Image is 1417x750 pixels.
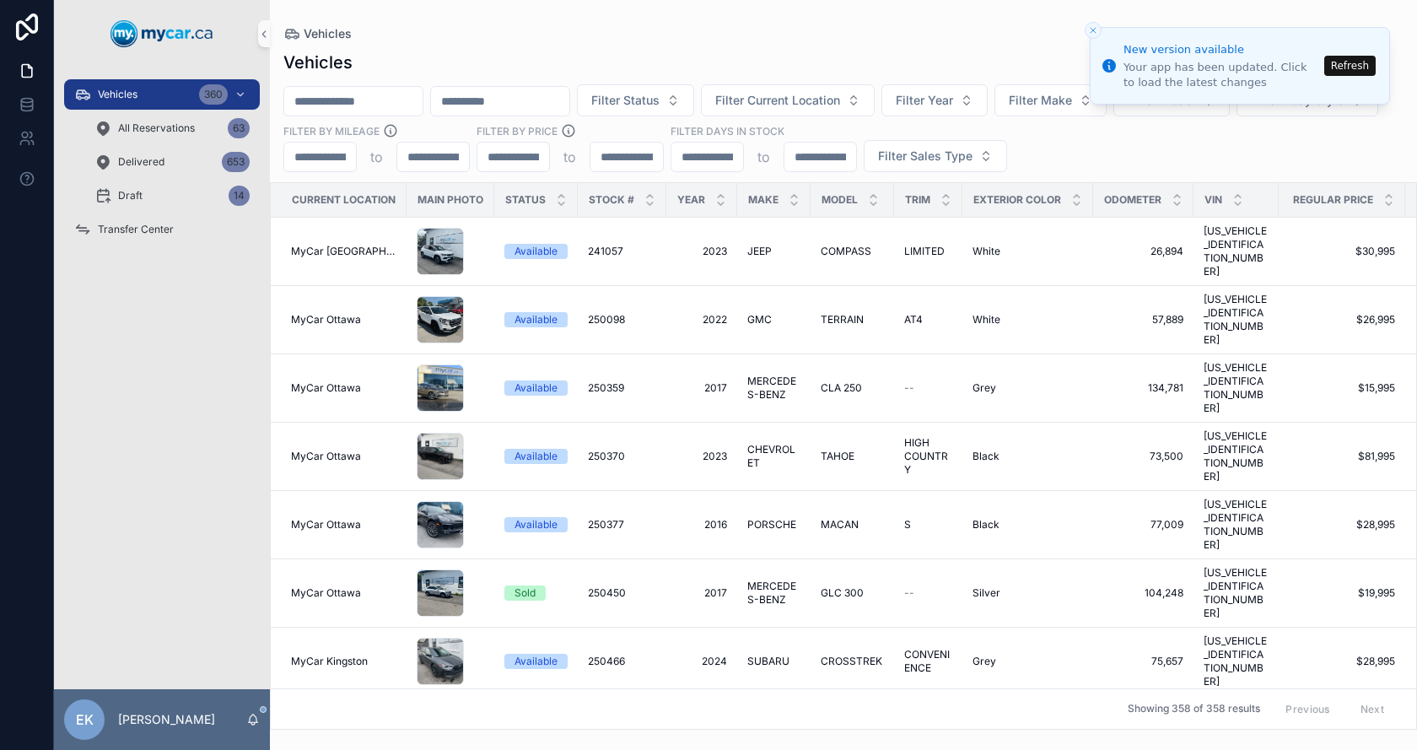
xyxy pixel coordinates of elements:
a: LIMITED [904,245,952,258]
span: SUBARU [747,655,789,668]
a: PORSCHE [747,518,800,531]
a: COMPASS [821,245,884,258]
span: MyCar Kingston [291,655,368,668]
a: [US_VEHICLE_IDENTIFICATION_NUMBER] [1204,224,1269,278]
span: 2023 [676,450,727,463]
a: GMC [747,313,800,326]
a: MyCar Ottawa [291,518,396,531]
span: 26,894 [1103,245,1183,258]
span: 250450 [588,586,626,600]
span: Year [677,193,705,207]
span: All Reservations [118,121,195,135]
div: 653 [222,152,250,172]
span: GMC [747,313,772,326]
span: CLA 250 [821,381,862,395]
div: 63 [228,118,250,138]
span: Vehicles [304,25,352,42]
p: [PERSON_NAME] [118,711,215,728]
a: [US_VEHICLE_IDENTIFICATION_NUMBER] [1204,634,1269,688]
span: [US_VEHICLE_IDENTIFICATION_NUMBER] [1204,566,1269,620]
label: FILTER BY PRICE [477,123,558,138]
span: 250466 [588,655,625,668]
label: Filter Days In Stock [671,123,784,138]
a: 250359 [588,381,656,395]
div: Available [515,380,558,396]
span: MERCEDES-BENZ [747,375,800,402]
span: Trim [905,193,930,207]
label: Filter By Mileage [283,123,380,138]
a: 134,781 [1103,381,1183,395]
div: Your app has been updated. Click to load the latest changes [1123,60,1319,90]
a: 250377 [588,518,656,531]
a: Available [504,517,568,532]
a: White [973,245,1083,258]
a: [US_VEHICLE_IDENTIFICATION_NUMBER] [1204,498,1269,552]
span: 250370 [588,450,625,463]
a: CLA 250 [821,381,884,395]
a: $15,995 [1289,381,1395,395]
a: 241057 [588,245,656,258]
span: Transfer Center [98,223,174,236]
span: CROSSTREK [821,655,882,668]
a: CONVENIENCE [904,648,952,675]
a: Grey [973,381,1083,395]
a: 77,009 [1103,518,1183,531]
a: Available [504,244,568,259]
a: MyCar Kingston [291,655,396,668]
a: GLC 300 [821,586,884,600]
span: 250098 [588,313,625,326]
button: Select Button [881,84,988,116]
span: Grey [973,381,996,395]
span: Filter Year [896,92,953,109]
span: PORSCHE [747,518,796,531]
a: 2023 [676,245,727,258]
a: 2017 [676,381,727,395]
span: Odometer [1104,193,1161,207]
span: Make [748,193,779,207]
div: Available [515,517,558,532]
span: MyCar Ottawa [291,586,361,600]
span: Black [973,518,999,531]
a: White [973,313,1083,326]
div: Available [515,244,558,259]
a: Available [504,654,568,669]
a: S [904,518,952,531]
span: Main Photo [418,193,483,207]
a: Transfer Center [64,214,260,245]
span: TERRAIN [821,313,864,326]
a: Draft14 [84,181,260,211]
div: Sold [515,585,536,601]
a: [US_VEHICLE_IDENTIFICATION_NUMBER] [1204,361,1269,415]
a: 250466 [588,655,656,668]
span: $81,995 [1289,450,1395,463]
a: $28,995 [1289,518,1395,531]
a: 73,500 [1103,450,1183,463]
a: 2022 [676,313,727,326]
span: COMPASS [821,245,871,258]
span: 57,889 [1103,313,1183,326]
button: Select Button [701,84,875,116]
span: Filter Status [591,92,660,109]
span: 104,248 [1103,586,1183,600]
span: Filter Current Location [715,92,840,109]
span: 241057 [588,245,623,258]
span: TAHOE [821,450,854,463]
a: CROSSTREK [821,655,884,668]
a: [US_VEHICLE_IDENTIFICATION_NUMBER] [1204,293,1269,347]
p: to [370,147,383,167]
a: 2024 [676,655,727,668]
div: Available [515,312,558,327]
a: 75,657 [1103,655,1183,668]
span: MyCar Ottawa [291,450,361,463]
a: SUBARU [747,655,800,668]
a: MACAN [821,518,884,531]
a: Available [504,449,568,464]
a: Vehicles [283,25,352,42]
